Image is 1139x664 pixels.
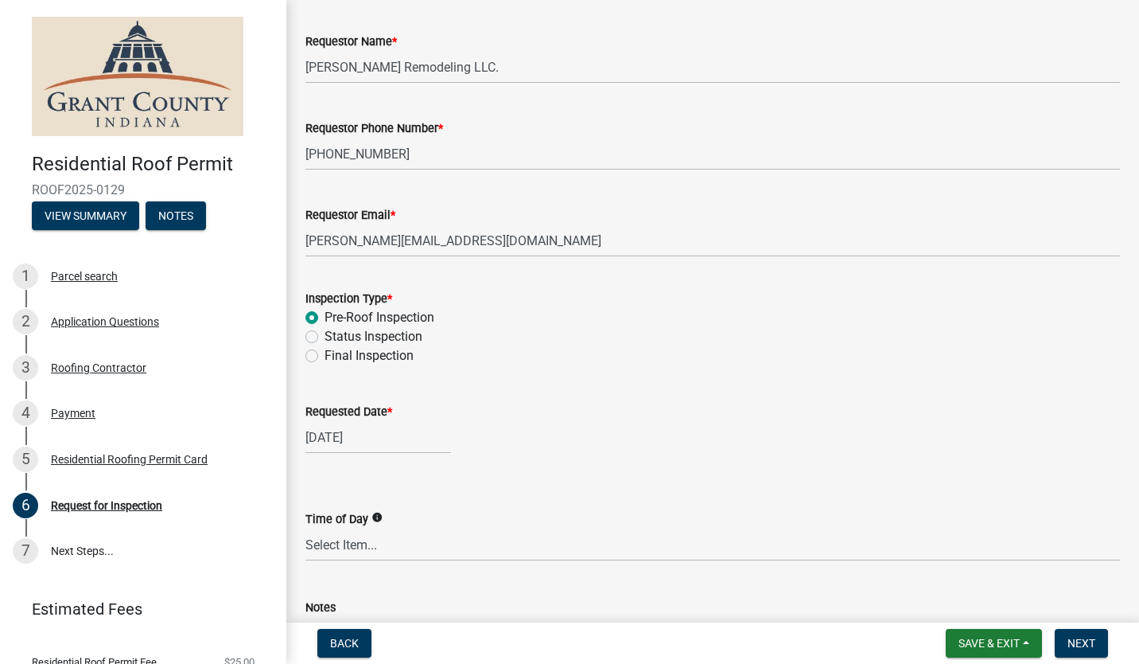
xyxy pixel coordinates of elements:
div: 4 [13,400,38,426]
label: Time of Day [305,514,368,525]
input: mm/dd/yyyy [305,421,451,454]
div: Payment [51,408,95,419]
label: Inspection Type [305,294,392,305]
label: Requestor Name [305,37,397,48]
button: Back [317,629,371,658]
div: Parcel search [51,271,118,282]
button: Save & Exit [946,629,1042,658]
label: Requestor Phone Number [305,123,443,135]
h4: Residential Roof Permit [32,153,274,176]
i: info [371,512,383,523]
wm-modal-confirm: Summary [32,210,139,223]
div: 1 [13,264,38,289]
div: 3 [13,355,38,381]
button: Notes [146,201,206,230]
label: Requested Date [305,407,392,418]
span: ROOF2025-0129 [32,182,255,197]
label: Final Inspection [325,346,414,365]
button: View Summary [32,201,139,230]
span: Next [1067,637,1095,650]
a: Estimated Fees [13,593,261,625]
div: Request for Inspection [51,500,162,511]
div: Residential Roofing Permit Card [51,454,208,465]
button: Next [1055,629,1108,658]
span: Save & Exit [958,637,1020,650]
span: Back [330,637,359,650]
img: Grant County, Indiana [32,17,243,136]
div: 7 [13,538,38,564]
label: Notes [305,603,336,614]
div: Application Questions [51,316,159,327]
label: Requestor Email [305,210,395,221]
div: 2 [13,309,38,334]
wm-modal-confirm: Notes [146,210,206,223]
div: Roofing Contractor [51,362,146,373]
div: 5 [13,447,38,472]
div: 6 [13,493,38,518]
label: Pre-Roof Inspection [325,308,434,327]
label: Status Inspection [325,327,422,346]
